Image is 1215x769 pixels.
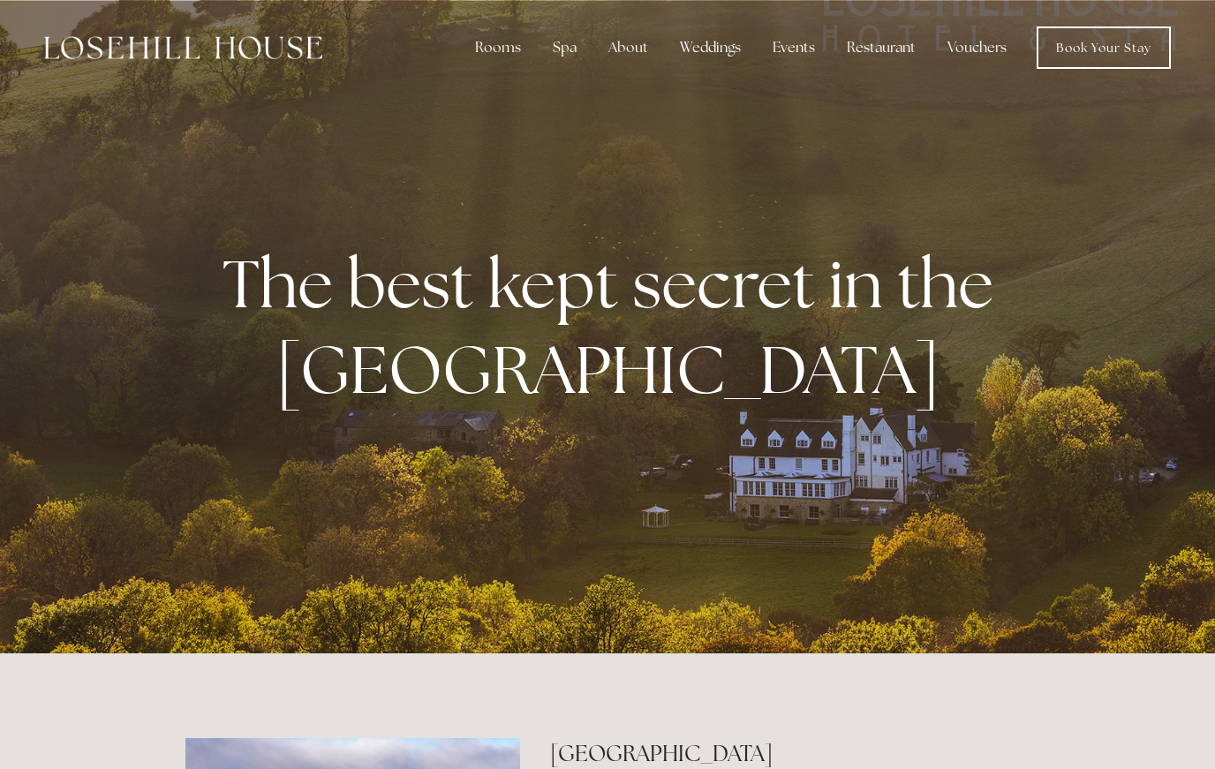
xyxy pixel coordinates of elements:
a: Vouchers [933,30,1021,65]
div: Events [758,30,829,65]
div: Restaurant [833,30,930,65]
div: Spa [539,30,591,65]
div: Weddings [666,30,755,65]
div: Rooms [461,30,535,65]
strong: The best kept secret in the [GEOGRAPHIC_DATA] [223,240,1007,413]
a: Book Your Stay [1037,26,1171,69]
img: Losehill House [44,36,322,59]
h2: [GEOGRAPHIC_DATA] [550,738,1030,769]
div: About [594,30,662,65]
